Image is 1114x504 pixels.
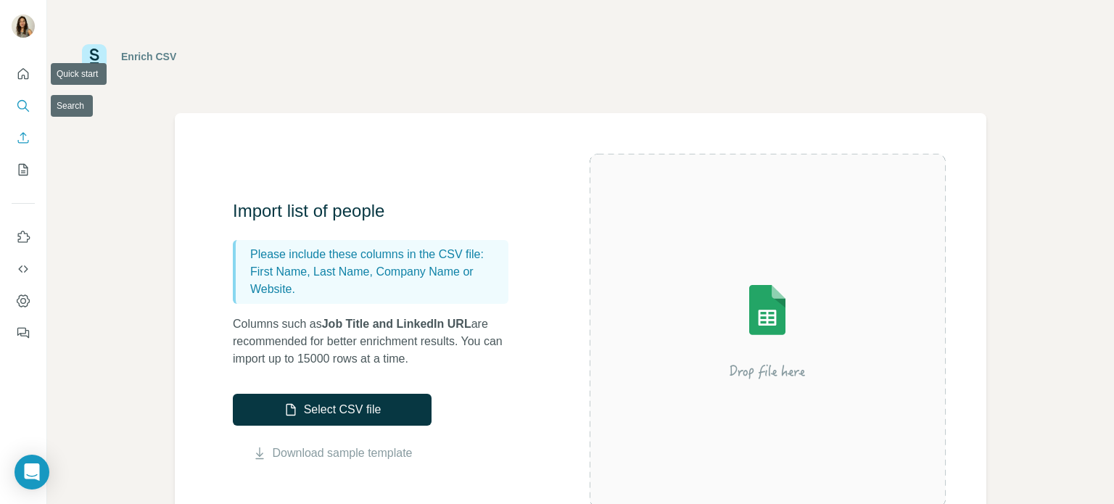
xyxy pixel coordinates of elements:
p: Columns such as are recommended for better enrichment results. You can import up to 15000 rows at... [233,315,523,368]
button: Feedback [12,320,35,346]
a: Download sample template [273,445,413,462]
p: First Name, Last Name, Company Name or Website. [250,263,503,298]
button: Select CSV file [233,394,432,426]
img: Surfe Logo [82,44,107,69]
img: Avatar [12,15,35,38]
button: Quick start [12,61,35,87]
img: Surfe Illustration - Drop file here or select below [637,244,898,418]
button: Use Surfe API [12,256,35,282]
h3: Import list of people [233,199,523,223]
div: Open Intercom Messenger [15,455,49,489]
button: Use Surfe on LinkedIn [12,224,35,250]
button: Enrich CSV [12,125,35,151]
button: Search [12,93,35,119]
span: Job Title and LinkedIn URL [322,318,471,330]
button: My lists [12,157,35,183]
button: Download sample template [233,445,432,462]
button: Dashboard [12,288,35,314]
p: Please include these columns in the CSV file: [250,246,503,263]
div: Enrich CSV [121,49,176,64]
